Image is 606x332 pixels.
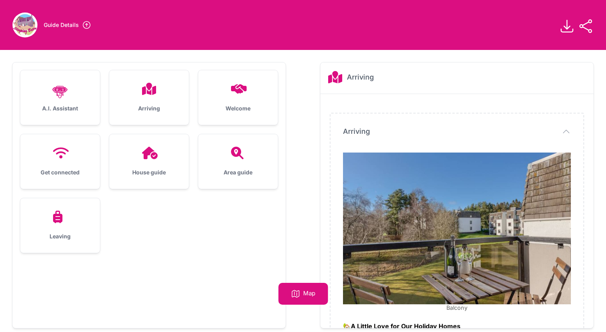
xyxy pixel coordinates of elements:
[33,169,87,176] h3: Get connected
[44,20,91,30] a: Guide Details
[211,169,265,176] h3: Area guide
[20,198,100,253] a: Leaving
[343,126,571,137] button: Arriving
[122,105,176,112] h3: Arriving
[351,322,460,330] strong: A Little Love for Our Holiday Homes
[44,21,79,29] h3: Guide Details
[109,134,189,189] a: House guide
[33,105,87,112] h3: A.I. Assistant
[12,12,37,37] img: 2vet5wl8s7uerpf8vac1ioz3raw1
[109,70,189,125] a: Arriving
[33,233,87,240] h3: Leaving
[343,126,370,137] span: Arriving
[343,153,571,304] img: 21jddzbm6nt5ws03e7afbmpbynrh
[198,70,278,125] a: Welcome
[198,134,278,189] a: Area guide
[343,304,571,311] figcaption: Balcony
[303,289,315,298] p: Map
[20,134,100,189] a: Get connected
[122,169,176,176] h3: House guide
[347,72,374,83] h2: Arriving
[211,105,265,112] h3: Welcome
[20,70,100,125] a: A.I. Assistant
